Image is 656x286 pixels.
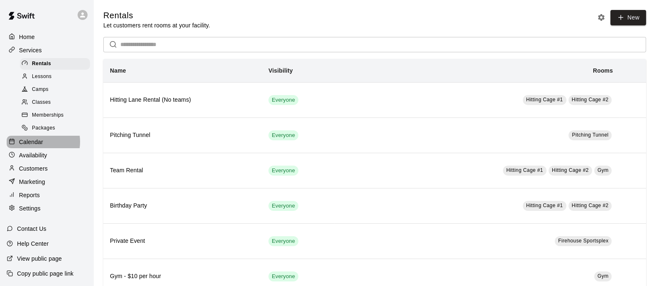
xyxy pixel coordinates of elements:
[558,238,608,244] span: Firehouse Sportsplex
[268,95,298,105] div: This service is visible to all of your customers
[268,201,298,211] div: This service is visible to all of your customers
[20,109,93,122] a: Memberships
[32,60,51,68] span: Rentals
[20,110,90,121] div: Memberships
[7,189,87,201] a: Reports
[20,71,90,83] div: Lessons
[20,58,90,70] div: Rentals
[110,95,255,105] h6: Hitting Lane Rental (No teams)
[526,97,563,103] span: Hitting Cage #1
[268,167,298,175] span: Everyone
[17,240,49,248] p: Help Center
[552,167,589,173] span: Hitting Cage #2
[110,201,255,210] h6: Birthday Party
[268,236,298,246] div: This service is visible to all of your customers
[32,111,63,120] span: Memberships
[7,176,87,188] a: Marketing
[103,10,210,21] h5: Rentals
[19,191,40,199] p: Reports
[268,166,298,176] div: This service is visible to all of your customers
[19,33,35,41] p: Home
[597,273,609,279] span: Gym
[20,122,93,135] a: Packages
[20,96,93,109] a: Classes
[103,21,210,29] p: Let customers rent rooms at your facility.
[17,254,62,263] p: View public page
[595,11,607,24] button: Rental settings
[268,271,298,281] div: This service is visible to all of your customers
[17,269,73,278] p: Copy public page link
[506,167,543,173] span: Hitting Cage #1
[7,149,87,161] a: Availability
[19,138,43,146] p: Calendar
[110,67,126,74] b: Name
[268,202,298,210] span: Everyone
[32,124,55,132] span: Packages
[268,237,298,245] span: Everyone
[110,166,255,175] h6: Team Rental
[20,122,90,134] div: Packages
[610,10,646,25] a: New
[7,162,87,175] a: Customers
[7,31,87,43] a: Home
[32,86,49,94] span: Camps
[7,202,87,215] a: Settings
[32,73,52,81] span: Lessons
[32,98,51,107] span: Classes
[526,203,563,208] span: Hitting Cage #1
[593,67,613,74] b: Rooms
[268,132,298,139] span: Everyone
[20,70,93,83] a: Lessons
[20,83,93,96] a: Camps
[19,178,45,186] p: Marketing
[110,272,255,281] h6: Gym - $10 per hour
[268,67,293,74] b: Visibility
[597,167,609,173] span: Gym
[17,225,46,233] p: Contact Us
[110,131,255,140] h6: Pitching Tunnel
[268,96,298,104] span: Everyone
[572,132,608,138] span: Pitching Tunnel
[20,97,90,108] div: Classes
[7,136,87,148] a: Calendar
[268,273,298,281] span: Everyone
[20,57,93,70] a: Rentals
[572,97,609,103] span: Hitting Cage #2
[19,164,48,173] p: Customers
[20,84,90,95] div: Camps
[7,44,87,56] a: Services
[110,237,255,246] h6: Private Event
[268,130,298,140] div: This service is visible to all of your customers
[19,46,42,54] p: Services
[572,203,609,208] span: Hitting Cage #2
[19,204,41,213] p: Settings
[19,151,47,159] p: Availability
